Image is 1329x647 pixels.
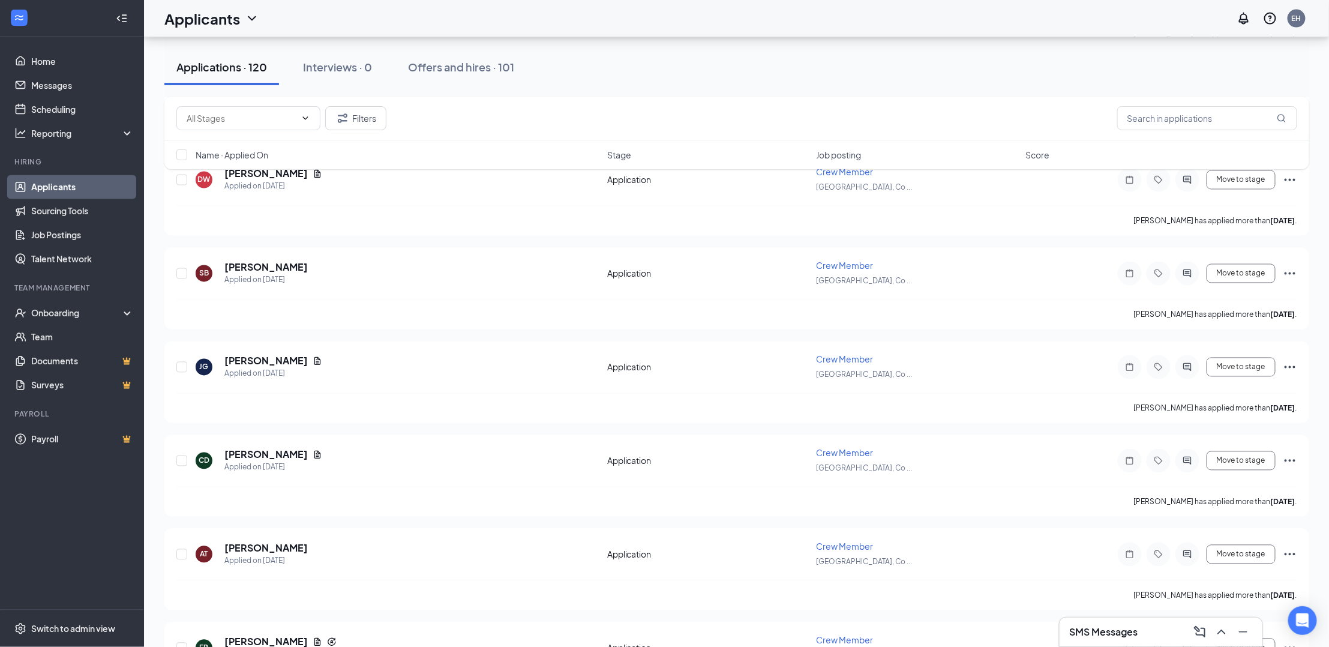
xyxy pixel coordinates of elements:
[224,274,308,286] div: Applied on [DATE]
[1271,498,1295,507] b: [DATE]
[335,111,350,125] svg: Filter
[817,541,874,552] span: Crew Member
[817,464,913,473] span: [GEOGRAPHIC_DATA], Co ...
[14,157,131,167] div: Hiring
[164,8,240,29] h1: Applicants
[1263,11,1277,26] svg: QuestionInfo
[1271,310,1295,319] b: [DATE]
[1236,625,1250,639] svg: Minimize
[313,357,322,366] svg: Document
[607,455,809,467] div: Application
[245,11,259,26] svg: ChevronDown
[1283,266,1297,281] svg: Ellipses
[31,325,134,349] a: Team
[31,349,134,373] a: DocumentsCrown
[31,175,134,199] a: Applicants
[13,12,25,24] svg: WorkstreamLogo
[607,268,809,280] div: Application
[817,277,913,286] span: [GEOGRAPHIC_DATA], Co ...
[1283,360,1297,375] svg: Ellipses
[1271,591,1295,600] b: [DATE]
[1151,550,1166,559] svg: Tag
[199,456,209,466] div: CD
[31,49,134,73] a: Home
[1134,310,1297,320] p: [PERSON_NAME] has applied more than .
[817,183,913,192] span: [GEOGRAPHIC_DATA], Co ...
[817,635,874,646] span: Crew Member
[1134,216,1297,226] p: [PERSON_NAME] has applied more than .
[196,149,268,161] span: Name · Applied On
[1151,363,1166,372] svg: Tag
[224,181,322,193] div: Applied on [DATE]
[607,549,809,561] div: Application
[1207,358,1276,377] button: Move to stage
[31,199,134,223] a: Sourcing Tools
[817,149,862,161] span: Job posting
[1134,497,1297,507] p: [PERSON_NAME] has applied more than .
[14,307,26,319] svg: UserCheck
[327,637,337,647] svg: Reapply
[1190,622,1210,642] button: ComposeMessage
[1069,625,1138,639] h3: SMS Messages
[1271,217,1295,226] b: [DATE]
[224,462,322,474] div: Applied on [DATE]
[817,558,913,567] span: [GEOGRAPHIC_DATA], Co ...
[31,307,124,319] div: Onboarding
[200,549,208,559] div: AT
[1234,622,1253,642] button: Minimize
[1237,11,1251,26] svg: Notifications
[1180,363,1195,372] svg: ActiveChat
[224,448,308,462] h5: [PERSON_NAME]
[301,113,310,123] svg: ChevronDown
[31,73,134,97] a: Messages
[1180,269,1195,278] svg: ActiveChat
[1026,149,1050,161] span: Score
[14,623,26,635] svg: Settings
[224,555,308,567] div: Applied on [DATE]
[224,261,308,274] h5: [PERSON_NAME]
[31,373,134,397] a: SurveysCrown
[14,409,131,420] div: Payroll
[817,354,874,365] span: Crew Member
[1288,606,1317,635] div: Open Intercom Messenger
[1123,363,1137,372] svg: Note
[224,542,308,555] h5: [PERSON_NAME]
[1277,113,1286,123] svg: MagnifyingGlass
[313,637,322,647] svg: Document
[817,260,874,271] span: Crew Member
[31,97,134,121] a: Scheduling
[187,112,296,125] input: All Stages
[1283,547,1297,562] svg: Ellipses
[224,355,308,368] h5: [PERSON_NAME]
[1134,591,1297,601] p: [PERSON_NAME] has applied more than .
[1193,625,1207,639] svg: ComposeMessage
[31,623,115,635] div: Switch to admin view
[1207,264,1276,283] button: Move to stage
[14,127,26,139] svg: Analysis
[200,362,209,372] div: JG
[1134,403,1297,414] p: [PERSON_NAME] has applied more than .
[31,127,134,139] div: Reporting
[1292,13,1301,23] div: EH
[31,247,134,271] a: Talent Network
[817,448,874,459] span: Crew Member
[1180,550,1195,559] svg: ActiveChat
[176,59,267,74] div: Applications · 120
[199,268,209,278] div: SB
[1117,106,1297,130] input: Search in applications
[303,59,372,74] div: Interviews · 0
[31,427,134,451] a: PayrollCrown
[1123,456,1137,466] svg: Note
[1123,550,1137,559] svg: Note
[1151,456,1166,466] svg: Tag
[408,59,514,74] div: Offers and hires · 101
[1283,454,1297,468] svg: Ellipses
[1151,269,1166,278] svg: Tag
[607,361,809,373] div: Application
[224,368,322,380] div: Applied on [DATE]
[313,450,322,460] svg: Document
[607,149,631,161] span: Stage
[14,283,131,293] div: Team Management
[31,223,134,247] a: Job Postings
[1123,269,1137,278] svg: Note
